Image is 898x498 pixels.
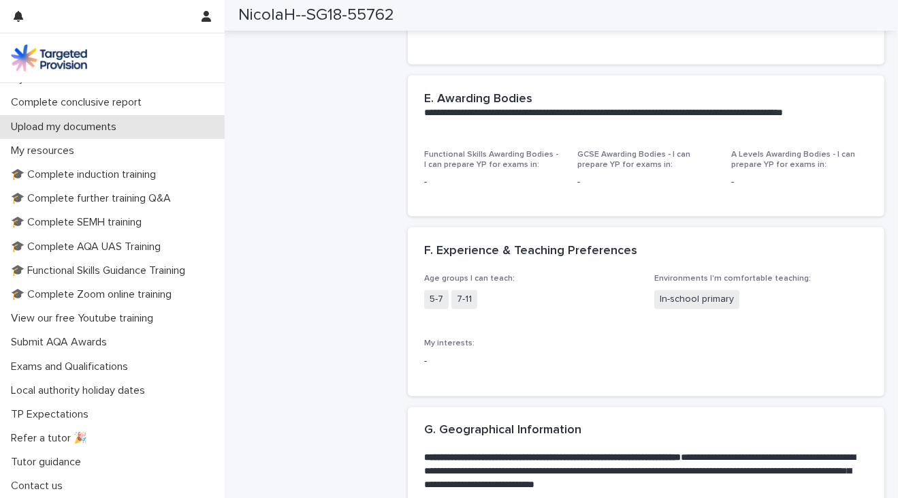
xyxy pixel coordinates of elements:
p: My resources [5,144,85,157]
span: Functional Skills Awarding Bodies - I can prepare YP for exams in: [424,151,558,168]
span: In-school primary [654,290,739,310]
p: Refer a tutor 🎉 [5,432,98,445]
p: Local authority holiday dates [5,384,156,397]
p: 🎓 Complete Zoom online training [5,288,182,301]
h2: G. Geographical Information [424,424,581,439]
span: GCSE Awarding Bodies - I can prepare YP for exams in: [577,151,690,168]
p: Complete conclusive report [5,96,153,109]
p: TP Expectations [5,408,99,421]
p: View our free Youtube training [5,312,164,325]
span: My interests: [424,340,475,348]
span: 7-11 [451,290,477,310]
h2: NicolaH--SG18-55762 [238,5,394,25]
p: 🎓 Complete AQA UAS Training [5,240,172,253]
p: Upload my documents [5,121,127,134]
h2: F. Experience & Teaching Preferences [424,244,637,259]
p: 🎓 Complete further training Q&A [5,192,182,205]
p: 🎓 Complete SEMH training [5,216,153,229]
p: Exams and Qualifications [5,360,139,373]
p: 🎓 Complete induction training [5,168,167,181]
p: Contact us [5,480,74,493]
h2: E. Awarding Bodies [424,92,532,107]
img: M5nRWzHhSzIhMunXDL62 [11,44,87,72]
p: 🎓 Functional Skills Guidance Training [5,264,196,277]
span: A Levels Awarding Bodies - I can prepare YP for exams in: [731,151,855,168]
p: - [577,175,714,189]
p: Tutor guidance [5,456,92,469]
p: - [424,355,868,369]
span: Age groups I can teach: [424,275,515,283]
span: Environments I'm comfortable teaching: [654,275,811,283]
span: 5-7 [424,290,449,310]
p: - [424,175,561,189]
p: Submit AQA Awards [5,336,118,349]
p: - [731,175,868,189]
